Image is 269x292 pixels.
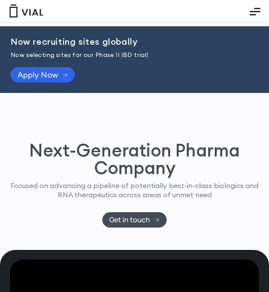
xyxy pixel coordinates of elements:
span: Get in touch [109,217,150,223]
p: Now selecting sites for our Phase II IBD trial! [10,50,259,60]
p: Focused on advancing a pipeline of potentially best-in-class biologics and RNA therapeutics acros... [10,181,259,199]
img: Vial Logo [9,4,44,18]
button: Essential Addons Toggle Menu [243,1,267,23]
h1: Next-Generation Pharma Company [10,142,259,177]
h2: Now recruiting sites globally [10,37,259,46]
a: Get in touch [102,212,167,228]
a: Apply Now [10,67,75,82]
span: Apply Now [17,71,58,78]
